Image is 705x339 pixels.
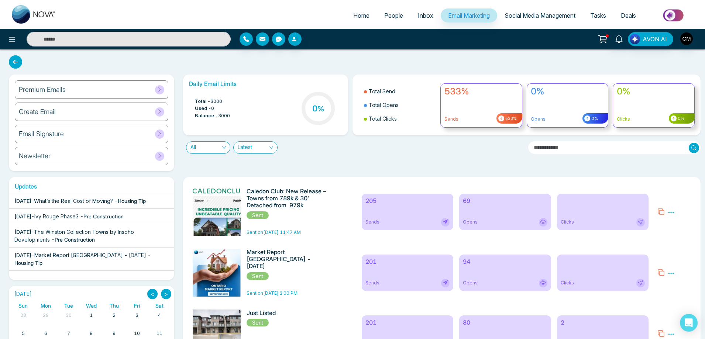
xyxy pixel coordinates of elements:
span: % [317,104,324,113]
h6: 2 [561,319,645,326]
button: < [147,289,158,299]
h6: 80 [463,319,547,326]
a: Monday [39,301,52,310]
a: October 7, 2025 [66,328,72,339]
button: AVON AI [628,32,673,46]
span: - Pre Construction [80,213,124,219]
a: September 30, 2025 [64,310,73,321]
td: October 2, 2025 [103,310,125,328]
div: - [14,212,124,220]
td: October 3, 2025 [125,310,148,328]
span: Used - [195,105,211,112]
button: > [161,289,171,299]
span: Sent on [DATE] 11:47 AM [247,229,301,235]
span: 0% [590,115,598,122]
span: Social Media Management [505,12,575,19]
span: Balance - [195,112,218,120]
span: Email Marketing [448,12,490,19]
h6: Updates [9,183,174,190]
span: - Pre Construction [51,236,95,243]
h3: 0 [312,104,324,113]
span: Sent on [DATE] 2:00 PM [247,290,298,296]
a: Tuesday [63,301,75,310]
img: User Avatar [680,32,693,45]
h6: Newsletter [19,152,51,160]
a: Friday [133,301,141,310]
a: September 28, 2025 [19,310,28,321]
a: Home [346,8,377,23]
span: [DATE] [14,198,31,204]
a: October 9, 2025 [111,328,117,339]
img: Lead Flow [630,34,640,44]
span: People [384,12,403,19]
span: - Housing Tip [114,198,146,204]
a: October 10, 2025 [133,328,141,339]
a: People [377,8,410,23]
td: October 1, 2025 [80,310,103,328]
td: September 29, 2025 [35,310,58,328]
a: October 3, 2025 [134,310,140,321]
a: October 4, 2025 [157,310,162,321]
span: AVON AI [643,35,667,44]
p: Clicks [617,116,691,122]
span: Sent [247,272,269,280]
span: Sent [247,211,269,219]
a: October 5, 2025 [20,328,26,339]
img: Nova CRM Logo [12,5,56,24]
a: Social Media Management [497,8,583,23]
h6: Daily Email Limits [189,80,343,87]
span: Tasks [590,12,606,19]
span: Home [353,12,369,19]
h4: 0% [617,86,691,97]
span: Opens [463,219,478,225]
span: 533% [504,115,517,122]
h6: 201 [365,319,450,326]
span: Opens [463,280,478,286]
a: Email Marketing [441,8,497,23]
h6: Market Report [GEOGRAPHIC_DATA] - [DATE] [247,249,327,270]
h6: Email Signature [19,130,64,138]
span: [DATE] [14,213,31,219]
h6: Caledon Club: New Release – Towns from 789k & 30' Detached from 979k [247,188,327,209]
div: - [14,251,169,267]
p: Sends [444,116,518,122]
a: Deals [613,8,643,23]
td: October 4, 2025 [148,310,171,328]
span: Clicks [561,219,574,225]
a: October 1, 2025 [88,310,94,321]
h6: Create Email [19,108,56,116]
span: Ivy Rouge Phase3 [34,213,79,219]
span: [DATE] [14,229,31,235]
h6: 94 [463,258,547,265]
span: Market Report [GEOGRAPHIC_DATA] - [DATE] [34,252,146,258]
h2: [DATE] [12,291,32,297]
div: - [14,228,169,243]
h4: 0% [531,86,605,97]
span: What’s the Real Cost of Moving? [34,198,113,204]
a: October 11, 2025 [155,328,164,339]
a: October 6, 2025 [43,328,49,339]
span: [DATE] [14,252,31,258]
h6: 205 [365,197,450,204]
span: 0 [211,105,214,112]
li: Total Clicks [364,112,436,125]
span: Sends [365,219,379,225]
a: Tasks [583,8,613,23]
a: September 29, 2025 [41,310,50,321]
img: Market-place.gif [647,7,701,24]
span: Sends [365,280,379,286]
li: Total Opens [364,98,436,112]
span: The Winston Collection Towns by Insoho Developments [14,229,134,243]
li: Total Send [364,84,436,98]
h4: 533% [444,86,518,97]
a: Sunday [17,301,29,310]
h6: Just Listed [247,309,327,316]
td: September 30, 2025 [57,310,80,328]
span: Deals [621,12,636,19]
a: October 8, 2025 [88,328,94,339]
a: October 2, 2025 [111,310,117,321]
div: - [14,197,146,205]
h6: 69 [463,197,547,204]
p: Opens [531,116,605,122]
a: Saturday [154,301,165,310]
